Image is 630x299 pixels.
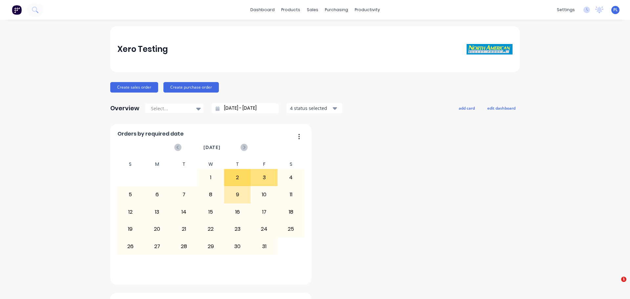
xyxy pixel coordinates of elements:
div: W [197,160,224,169]
div: 9 [224,186,251,203]
button: Create purchase order [163,82,219,93]
div: 27 [144,238,170,254]
div: 17 [251,204,277,220]
div: 6 [144,186,170,203]
button: Create sales order [110,82,158,93]
div: 5 [117,186,144,203]
span: 1 [621,277,626,282]
div: 28 [171,238,197,254]
div: T [171,160,198,169]
div: 7 [171,186,197,203]
span: PL [613,7,618,13]
div: Xero Testing [117,43,168,56]
div: 4 [278,169,304,186]
span: Orders by required date [117,130,184,138]
div: sales [304,5,322,15]
div: S [278,160,304,169]
div: purchasing [322,5,351,15]
div: 19 [117,221,144,237]
div: 31 [251,238,277,254]
iframe: Intercom live chat [608,277,623,292]
div: F [251,160,278,169]
div: 8 [198,186,224,203]
button: add card [454,104,479,112]
div: 29 [198,238,224,254]
span: [DATE] [203,144,220,151]
div: productivity [351,5,383,15]
div: 12 [117,204,144,220]
div: 21 [171,221,197,237]
div: 4 status selected [290,105,331,112]
div: 14 [171,204,197,220]
img: Factory [12,5,22,15]
div: 15 [198,204,224,220]
button: 4 status selected [286,103,342,113]
div: 16 [224,204,251,220]
div: products [278,5,304,15]
div: 2 [224,169,251,186]
div: 30 [224,238,251,254]
div: M [144,160,171,169]
div: 25 [278,221,304,237]
div: 23 [224,221,251,237]
div: 11 [278,186,304,203]
img: Xero Testing [467,44,513,54]
div: 10 [251,186,277,203]
div: 22 [198,221,224,237]
div: 20 [144,221,170,237]
div: 18 [278,204,304,220]
div: 13 [144,204,170,220]
div: settings [554,5,578,15]
div: 3 [251,169,277,186]
div: 26 [117,238,144,254]
div: T [224,160,251,169]
div: S [117,160,144,169]
div: 1 [198,169,224,186]
a: dashboard [247,5,278,15]
div: 24 [251,221,277,237]
div: Overview [110,102,139,115]
button: edit dashboard [483,104,520,112]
